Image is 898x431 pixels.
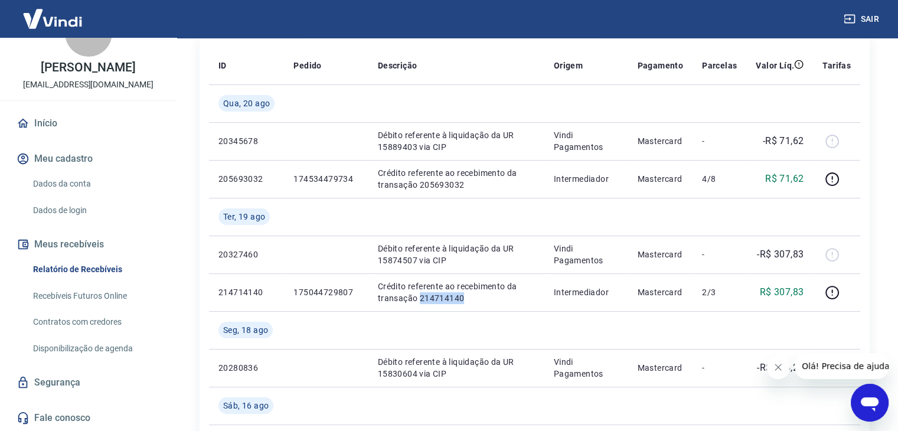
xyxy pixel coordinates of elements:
a: Disponibilização de agenda [28,337,162,361]
p: Crédito referente ao recebimento da transação 205693032 [378,167,535,191]
p: Crédito referente ao recebimento da transação 214714140 [378,280,535,304]
p: Débito referente à liquidação da UR 15889403 via CIP [378,129,535,153]
p: -R$ 126,27 [757,361,804,375]
p: Parcelas [702,60,737,71]
p: Intermediador [554,286,619,298]
span: Sáb, 16 ago [223,400,269,412]
p: Valor Líq. [756,60,794,71]
p: Intermediador [554,173,619,185]
p: 20280836 [218,362,275,374]
p: R$ 71,62 [765,172,804,186]
a: Contratos com credores [28,310,162,334]
a: Início [14,110,162,136]
p: Pedido [293,60,321,71]
a: Segurança [14,370,162,396]
p: R$ 307,83 [760,285,804,299]
p: - [702,362,737,374]
button: Meu cadastro [14,146,162,172]
p: -R$ 71,62 [763,134,804,148]
iframe: Botão para abrir a janela de mensagens [851,384,889,422]
p: Descrição [378,60,417,71]
p: Mastercard [637,173,683,185]
a: Recebíveis Futuros Online [28,284,162,308]
p: Pagamento [637,60,683,71]
img: Vindi [14,1,91,37]
p: Mastercard [637,286,683,298]
p: 2/3 [702,286,737,298]
p: 174534479734 [293,173,358,185]
p: 20345678 [218,135,275,147]
p: -R$ 307,83 [757,247,804,262]
a: Relatório de Recebíveis [28,257,162,282]
p: Mastercard [637,135,683,147]
button: Meus recebíveis [14,231,162,257]
a: Dados de login [28,198,162,223]
p: Vindi Pagamentos [554,356,619,380]
p: Tarifas [822,60,851,71]
p: 20327460 [218,249,275,260]
p: Origem [554,60,583,71]
p: 4/8 [702,173,737,185]
p: 214714140 [218,286,275,298]
button: Sair [841,8,884,30]
span: Seg, 18 ago [223,324,268,336]
a: Fale conosco [14,405,162,431]
p: Débito referente à liquidação da UR 15874507 via CIP [378,243,535,266]
p: Vindi Pagamentos [554,129,619,153]
p: - [702,249,737,260]
p: [PERSON_NAME] [41,61,135,74]
p: Vindi Pagamentos [554,243,619,266]
span: Qua, 20 ago [223,97,270,109]
span: Ter, 19 ago [223,211,265,223]
a: Dados da conta [28,172,162,196]
iframe: Mensagem da empresa [795,353,889,379]
p: Débito referente à liquidação da UR 15830604 via CIP [378,356,535,380]
iframe: Fechar mensagem [766,355,790,379]
p: Mastercard [637,249,683,260]
p: 205693032 [218,173,275,185]
p: [EMAIL_ADDRESS][DOMAIN_NAME] [23,79,154,91]
p: ID [218,60,227,71]
span: Olá! Precisa de ajuda? [7,8,99,18]
p: 175044729807 [293,286,358,298]
p: Mastercard [637,362,683,374]
p: - [702,135,737,147]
